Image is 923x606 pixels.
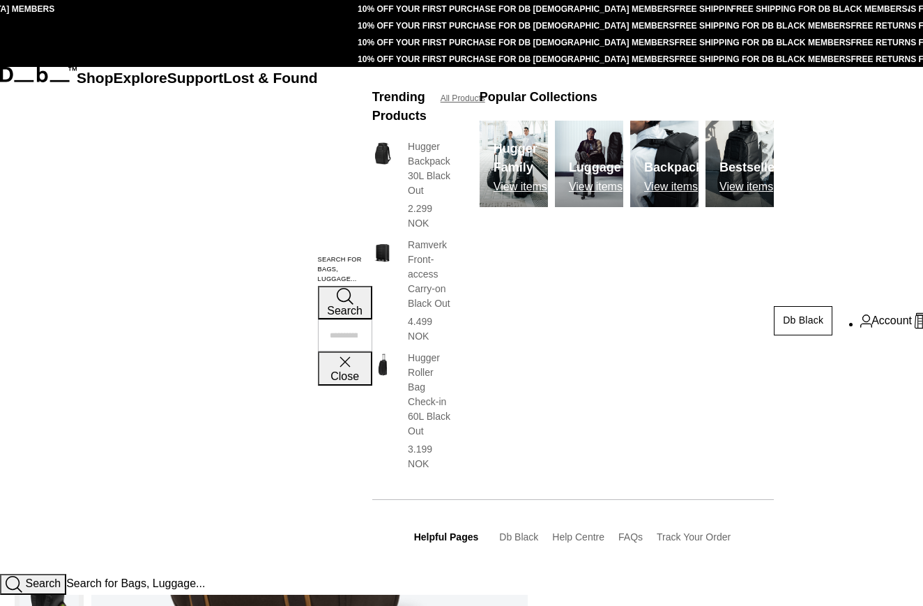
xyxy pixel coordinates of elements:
[657,531,731,543] a: Track Your Order
[480,121,548,207] a: Db Hugger Family View items
[372,238,394,266] img: Ramverk Front-access Carry-on Black Out
[630,121,699,207] a: Db Backpacks View items
[408,351,452,439] h3: Hugger Roller Bag Check-in 60L Black Out
[494,181,548,193] p: View items
[318,351,372,385] button: Close
[372,238,452,344] a: Ramverk Front-access Carry-on Black Out Ramverk Front-access Carry-on Black Out 4.499 NOK
[318,255,372,285] label: Search for Bags, Luggage...
[494,139,548,177] h3: Hugger Family
[555,121,623,207] a: Db Luggage View items
[358,21,674,31] a: 10% OFF YOUR FIRST PURCHASE FOR DB [DEMOGRAPHIC_DATA] MEMBERS
[499,531,538,543] a: Db Black
[675,21,851,31] a: FREE SHIPPING FOR DB BLACK MEMBERS
[372,88,427,126] h3: Trending Products
[569,158,623,177] h3: Luggage
[644,181,710,193] p: View items
[705,121,774,207] a: Db Bestsellers View items
[223,70,317,86] a: Lost & Found
[552,531,604,543] a: Help Centre
[408,203,432,229] span: 2.299 NOK
[705,121,774,207] img: Db
[358,54,674,64] a: 10% OFF YOUR FIRST PURCHASE FOR DB [DEMOGRAPHIC_DATA] MEMBERS
[114,70,167,86] a: Explore
[77,67,318,574] nav: Main Navigation
[675,54,851,64] a: FREE SHIPPING FOR DB BLACK MEMBERS
[871,312,912,329] span: Account
[441,92,485,105] a: All Products
[372,139,452,231] a: Hugger Backpack 30L Black Out Hugger Backpack 30L Black Out 2.299 NOK
[408,444,432,469] span: 3.199 NOK
[25,577,61,589] span: Search
[408,238,452,311] h3: Ramverk Front-access Carry-on Black Out
[358,38,674,47] a: 10% OFF YOUR FIRST PURCHASE FOR DB [DEMOGRAPHIC_DATA] MEMBERS
[569,181,623,193] p: View items
[860,312,912,329] a: Account
[330,370,359,382] span: Close
[731,4,908,14] a: FREE SHIPPING FOR DB BLACK MEMBERS
[408,316,432,342] span: 4.499 NOK
[719,158,786,177] h3: Bestsellers
[318,286,372,319] button: Search
[77,70,114,86] a: Shop
[414,530,479,545] h3: Helpful Pages
[719,181,786,193] p: View items
[630,121,699,207] img: Db
[408,139,452,198] h3: Hugger Backpack 30L Black Out
[327,305,363,317] span: Search
[555,121,623,207] img: Db
[372,139,394,167] img: Hugger Backpack 30L Black Out
[774,306,832,335] a: Db Black
[675,38,851,47] a: FREE SHIPPING FOR DB BLACK MEMBERS
[167,70,224,86] a: Support
[372,351,452,471] a: Hugger Roller Bag Check-in 60L Black Out Hugger Roller Bag Check-in 60L Black Out 3.199 NOK
[372,351,394,379] img: Hugger Roller Bag Check-in 60L Black Out
[618,531,643,543] a: FAQs
[480,121,548,207] img: Db
[480,88,597,107] h3: Popular Collections
[644,158,710,177] h3: Backpacks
